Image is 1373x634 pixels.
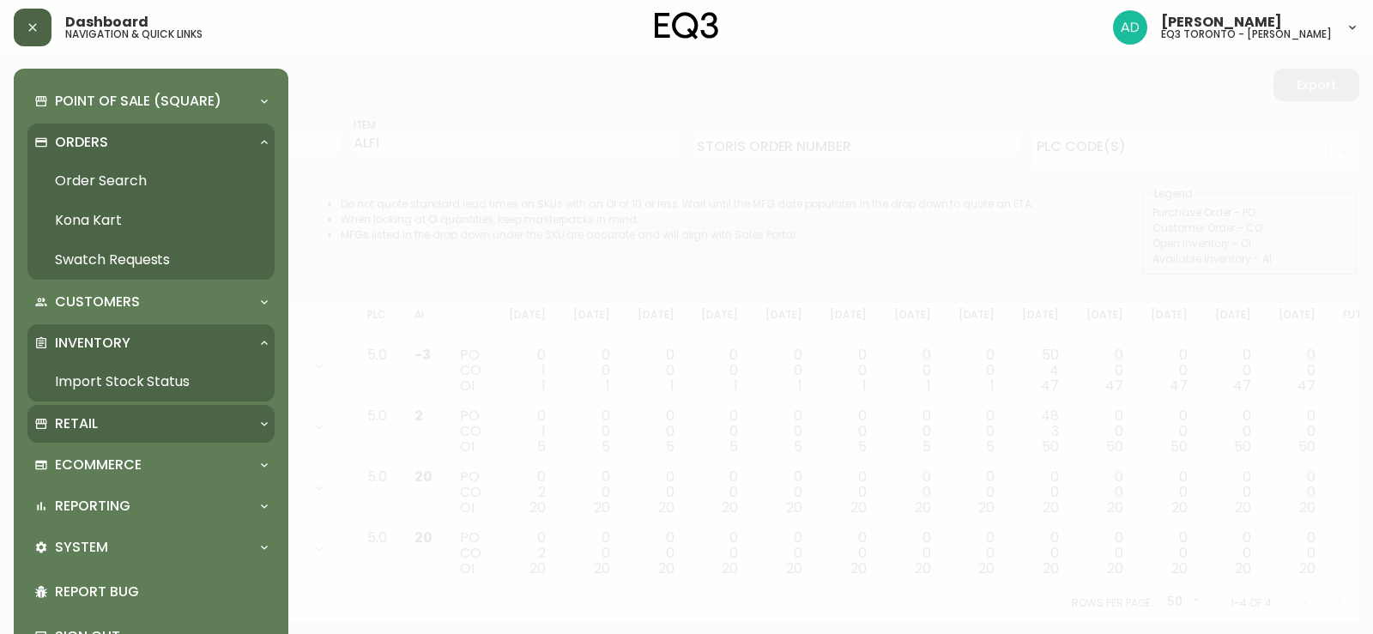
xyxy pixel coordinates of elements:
p: Orders [55,133,108,152]
div: Report Bug [27,570,275,614]
p: Ecommerce [55,456,142,474]
div: Orders [27,124,275,161]
p: System [55,538,108,557]
div: Retail [27,405,275,443]
p: Customers [55,293,140,311]
div: System [27,528,275,566]
a: Order Search [27,161,275,201]
div: Inventory [27,324,275,362]
a: Import Stock Status [27,362,275,402]
p: Inventory [55,334,130,353]
p: Point of Sale (Square) [55,92,221,111]
a: Kona Kart [27,201,275,240]
h5: navigation & quick links [65,29,203,39]
div: Ecommerce [27,446,275,484]
a: Swatch Requests [27,240,275,280]
div: Reporting [27,487,275,525]
div: Point of Sale (Square) [27,82,275,120]
span: [PERSON_NAME] [1161,15,1282,29]
p: Report Bug [55,583,268,601]
span: Dashboard [65,15,148,29]
img: 5042b7eed22bbf7d2bc86013784b9872 [1113,10,1147,45]
img: logo [655,12,718,39]
p: Retail [55,414,98,433]
div: Customers [27,283,275,321]
h5: eq3 toronto - [PERSON_NAME] [1161,29,1332,39]
p: Reporting [55,497,130,516]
